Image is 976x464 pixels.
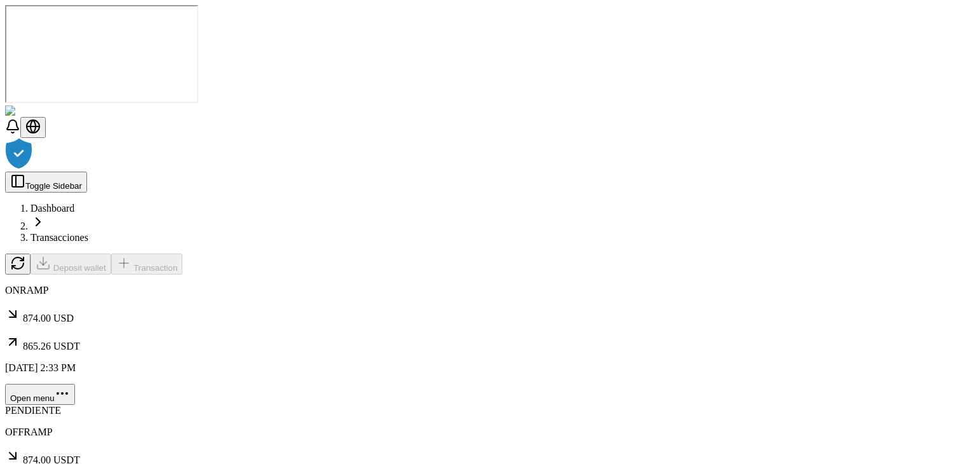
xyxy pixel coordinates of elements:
img: ShieldPay Logo [5,106,81,117]
button: Toggle Sidebar [5,172,87,193]
span: Transaction [133,263,177,273]
p: [DATE] 2:33 PM [5,362,971,374]
span: Toggle Sidebar [25,181,82,191]
button: Open menu [5,384,75,405]
button: Transaction [111,254,183,275]
div: PENDIENTE [5,405,971,416]
p: ONRAMP [5,285,971,296]
button: Deposit wallet [30,254,111,275]
span: Deposit wallet [53,263,106,273]
a: Dashboard [30,203,74,214]
nav: breadcrumb [5,203,971,243]
p: OFFRAMP [5,426,971,438]
p: 865.26 USDT [5,334,971,352]
a: Transacciones [30,232,88,243]
span: Open menu [10,393,55,403]
p: 874.00 USD [5,306,971,324]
